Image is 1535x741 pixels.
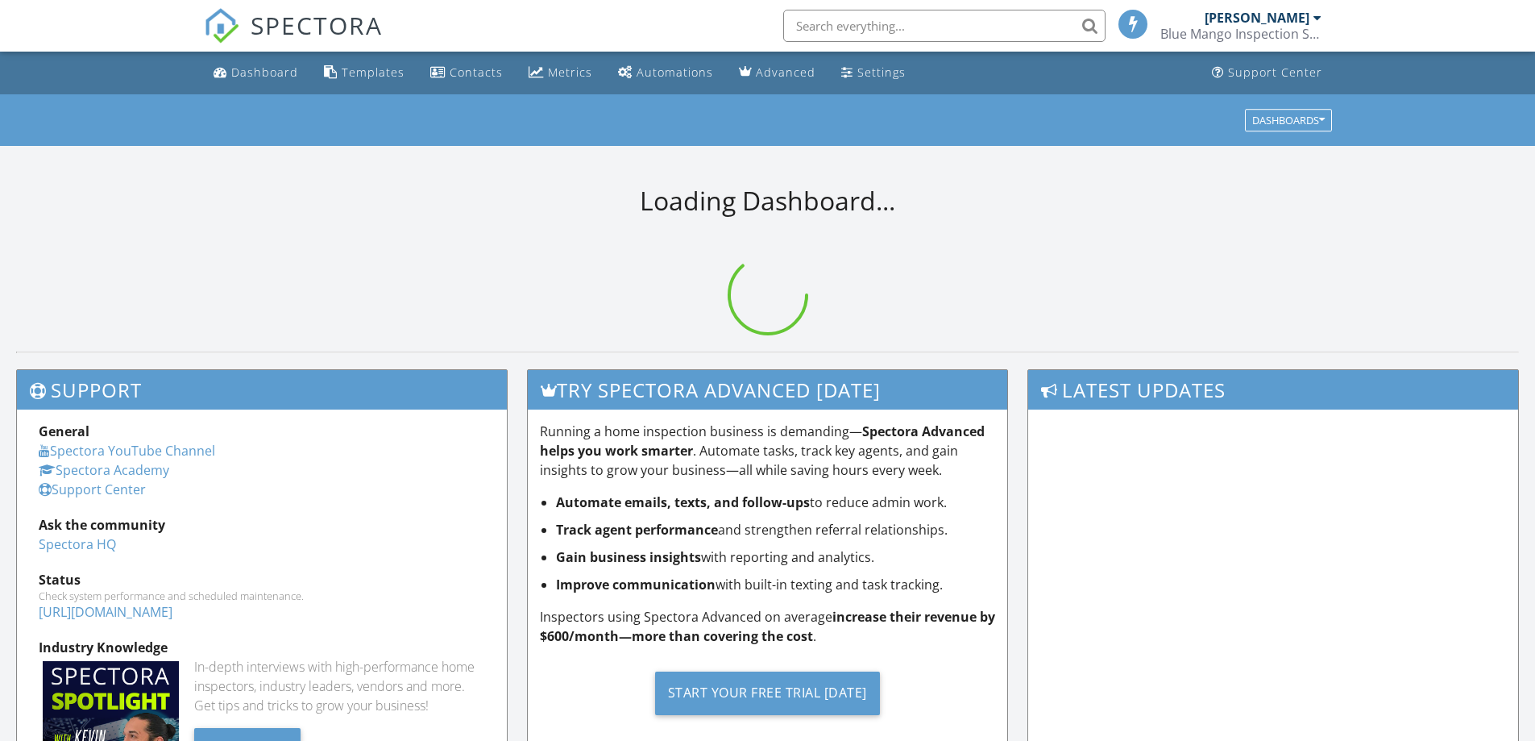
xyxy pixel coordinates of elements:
[39,638,485,657] div: Industry Knowledge
[39,570,485,589] div: Status
[231,65,298,80] div: Dashboard
[39,515,485,535] div: Ask the community
[39,603,172,621] a: [URL][DOMAIN_NAME]
[556,547,996,567] li: with reporting and analytics.
[540,659,996,727] a: Start Your Free Trial [DATE]
[204,22,383,56] a: SPECTORA
[39,461,169,479] a: Spectora Academy
[835,58,912,88] a: Settings
[637,65,713,80] div: Automations
[17,370,507,410] h3: Support
[540,607,996,646] p: Inspectors using Spectora Advanced on average .
[540,422,996,480] p: Running a home inspection business is demanding— . Automate tasks, track key agents, and gain ins...
[39,535,116,553] a: Spectora HQ
[1205,10,1309,26] div: [PERSON_NAME]
[1228,65,1322,80] div: Support Center
[317,58,411,88] a: Templates
[207,58,305,88] a: Dashboard
[548,65,592,80] div: Metrics
[39,481,146,498] a: Support Center
[251,8,383,42] span: SPECTORA
[556,493,996,512] li: to reduce admin work.
[732,58,822,88] a: Advanced
[1160,26,1321,42] div: Blue Mango Inspection Services
[1245,109,1332,131] button: Dashboards
[655,672,880,715] div: Start Your Free Trial [DATE]
[612,58,720,88] a: Automations (Basic)
[450,65,503,80] div: Contacts
[556,548,701,566] strong: Gain business insights
[1252,114,1325,126] div: Dashboards
[540,423,985,460] strong: Spectora Advanced helps you work smarter
[756,65,815,80] div: Advanced
[783,10,1106,42] input: Search everything...
[556,521,718,539] strong: Track agent performance
[540,608,995,645] strong: increase their revenue by $600/month—more than covering the cost
[194,657,485,715] div: In-depth interviews with high-performance home inspectors, industry leaders, vendors and more. Ge...
[424,58,509,88] a: Contacts
[556,575,996,594] li: with built-in texting and task tracking.
[342,65,404,80] div: Templates
[39,423,89,440] strong: General
[556,576,716,593] strong: Improve communication
[528,370,1008,410] h3: Try spectora advanced [DATE]
[857,65,906,80] div: Settings
[1028,370,1518,410] h3: Latest Updates
[1205,58,1329,88] a: Support Center
[39,589,485,602] div: Check system performance and scheduled maintenance.
[204,8,239,44] img: The Best Home Inspection Software - Spectora
[39,442,215,460] a: Spectora YouTube Channel
[556,493,810,511] strong: Automate emails, texts, and follow-ups
[522,58,599,88] a: Metrics
[556,520,996,539] li: and strengthen referral relationships.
